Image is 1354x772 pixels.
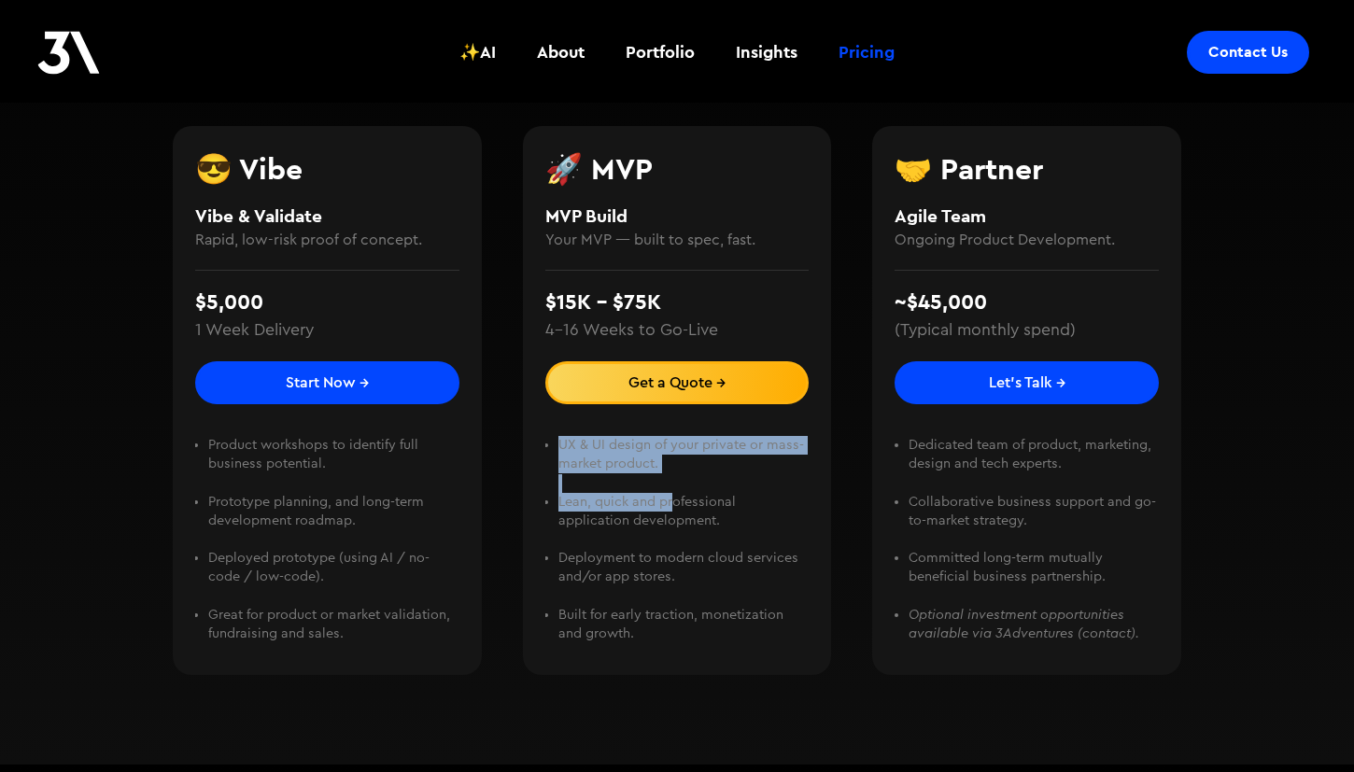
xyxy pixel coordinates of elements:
div: ✨AI [459,40,496,64]
li: UX & UI design of your private or mass-market product. ‍ [558,436,809,492]
strong: $15K - $75K [545,288,661,315]
div: 4–16 Weeks to Go-Live [545,318,718,343]
h4: Rapid, low-risk proof of concept. [195,229,459,251]
h3: 🤝 Partner [895,154,1159,184]
li: Committed long-term mutually beneficial business partnership. ‍ [909,549,1159,605]
a: Portfolio [614,18,706,87]
a: ✨AI [448,18,507,87]
h4: Your MVP — built to spec, fast. [545,229,810,251]
li: Built for early traction, monetization and growth. [558,606,809,643]
div: About [537,40,585,64]
h3: 😎 Vibe [195,154,459,184]
a: Start Now → [195,361,459,404]
div: (Typical monthly spend) [895,318,1076,343]
h4: Agile Team [895,203,1159,230]
li: Collaborative business support and go-to-market strategy. ‍ [909,493,1159,549]
h3: 🚀 MVP [545,154,810,184]
h4: Ongoing Product Development. [895,229,1159,251]
div: $5,000 [195,287,263,318]
li: Deployment to modern cloud services and/or app stores. ‍ [558,549,809,605]
div: Pricing [839,40,895,64]
em: Optional investment opportunities available via 3Adventures (contact). [909,608,1139,640]
a: Let's Talk → [895,361,1159,404]
h4: MVP Build [545,203,810,230]
div: Contact Us [1208,43,1288,62]
li: Prototype planning, and long-term development roadmap. ‍ [208,493,458,549]
a: Pricing [827,18,906,87]
h4: Vibe & Validate [195,203,459,230]
div: Portfolio [626,40,695,64]
li: Dedicated team of product, marketing, design and tech experts. ‍ [909,436,1159,492]
li: Product workshops to identify full business potential. ‍ [208,436,458,492]
li: Lean, quick and professional application development. ‍ [558,493,809,549]
div: Insights [736,40,797,64]
a: Get a Quote → [545,361,810,404]
a: Contact Us [1187,31,1309,74]
a: Insights [725,18,809,87]
li: Deployed prototype (using AI / no-code / low-code). ‍ [208,549,458,605]
div: 1 Week Delivery [195,318,314,343]
li: Great for product or market validation, fundraising and sales. [208,606,458,643]
div: ~$45,000 [895,287,987,318]
a: About [526,18,596,87]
